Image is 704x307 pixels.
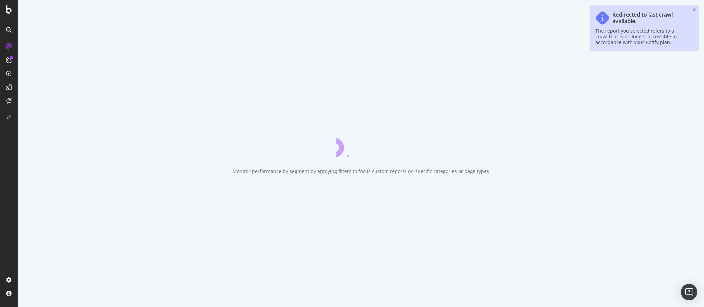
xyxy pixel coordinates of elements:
div: Monitor performance by segment by applying filters to focus custom reports on specific categories... [233,168,489,175]
div: Redirected to last crawl available. [612,12,686,24]
div: animation [336,133,385,157]
div: The report you selected refers to a crawl that is no longer accessible in accordance with your Bo... [595,28,686,45]
div: Open Intercom Messenger [681,284,697,300]
div: close toast [693,8,696,12]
